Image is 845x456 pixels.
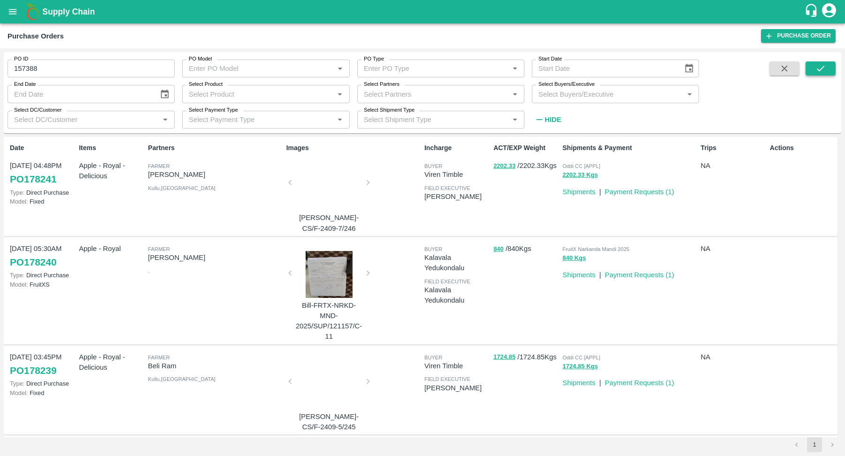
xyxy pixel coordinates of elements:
[2,1,23,23] button: open drawer
[424,383,490,393] p: [PERSON_NAME]
[14,55,28,63] label: PO ID
[148,169,282,180] p: [PERSON_NAME]
[10,189,24,196] span: Type:
[10,272,24,279] span: Type:
[10,254,56,271] a: PO178240
[10,281,28,288] span: Model:
[8,30,64,42] div: Purchase Orders
[10,160,75,171] p: [DATE] 04:48PM
[148,163,169,169] span: Farmer
[79,243,144,254] p: Apple - Royal
[10,143,75,153] p: Date
[10,271,75,280] p: Direct Purchase
[10,280,75,289] p: FruitXS
[562,170,598,181] button: 2202.33 Kgs
[562,253,586,264] button: 840 Kgs
[10,243,75,254] p: [DATE] 05:30AM
[509,114,521,126] button: Open
[42,7,95,16] b: Supply Chain
[148,143,282,153] p: Partners
[364,55,384,63] label: PO Type
[424,376,470,382] span: field executive
[701,143,766,153] p: Trips
[148,246,169,252] span: Farmer
[562,379,595,387] a: Shipments
[562,271,595,279] a: Shipments
[156,85,174,103] button: Choose date
[538,55,562,63] label: Start Date
[605,188,674,196] a: Payment Requests (1)
[10,171,56,188] a: PO178241
[595,374,601,388] div: |
[14,81,36,88] label: End Date
[562,355,600,360] span: Oddi CC [APPL]
[360,114,506,126] input: Select Shipment Type
[159,114,171,126] button: Open
[562,246,629,252] span: FruitX Narkanda Mandi 2025
[562,188,595,196] a: Shipments
[79,352,144,373] p: Apple - Royal - Delicious
[286,143,421,153] p: Images
[79,160,144,182] p: Apple - Royal - Delicious
[185,114,319,126] input: Select Payment Type
[424,246,442,252] span: buyer
[761,29,836,43] a: Purchase Order
[10,379,75,388] p: Direct Purchase
[148,185,215,191] span: Kullu , [GEOGRAPHIC_DATA]
[424,185,470,191] span: field executive
[294,411,364,433] p: [PERSON_NAME]-CS/F-2409-5/245
[493,352,515,363] button: 1724.85
[10,389,28,396] span: Model:
[10,188,75,197] p: Direct Purchase
[294,300,364,342] p: Bill-FRTX-NRKD-MND-2025/SUP/121157/C-11
[493,352,559,363] p: / 1724.85 Kgs
[10,388,75,397] p: Fixed
[605,379,674,387] a: Payment Requests (1)
[424,355,442,360] span: buyer
[14,106,61,114] label: Select DC/Customer
[10,114,156,126] input: Select DC/Customer
[148,361,282,371] p: Beli Ram
[10,380,24,387] span: Type:
[10,198,28,205] span: Model:
[79,143,144,153] p: Items
[788,437,841,452] nav: pagination navigation
[424,169,490,180] p: Viren Timble
[538,81,595,88] label: Select Buyers/Executive
[189,81,223,88] label: Select Product
[509,62,521,75] button: Open
[605,271,674,279] a: Payment Requests (1)
[562,163,600,169] span: Oddi CC [APPL]
[424,252,490,274] p: Kalavala Yedukondalu
[493,244,504,255] button: 840
[148,252,282,263] p: [PERSON_NAME]
[701,160,766,171] p: NA
[424,163,442,169] span: buyer
[701,352,766,362] p: NA
[562,361,598,372] button: 1724.85 Kgs
[189,55,212,63] label: PO Model
[334,88,346,100] button: Open
[701,243,766,254] p: NA
[148,376,215,382] span: Kullu , [GEOGRAPHIC_DATA]
[185,62,319,75] input: Enter PO Model
[684,88,696,100] button: Open
[185,88,331,100] input: Select Product
[562,143,697,153] p: Shipments & Payment
[23,2,42,21] img: logo
[424,285,490,306] p: Kalavala Yedukondalu
[821,2,837,22] div: account of current user
[424,143,490,153] p: Incharge
[595,266,601,280] div: |
[294,213,364,234] p: [PERSON_NAME]-CS/F-2409-7/246
[493,243,559,254] p: / 840 Kgs
[334,114,346,126] button: Open
[148,268,149,274] span: ,
[42,5,804,18] a: Supply Chain
[424,361,490,371] p: Viren Timble
[364,106,415,114] label: Select Shipment Type
[804,3,821,20] div: customer-support
[532,112,564,128] button: Hide
[424,191,490,202] p: [PERSON_NAME]
[509,88,521,100] button: Open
